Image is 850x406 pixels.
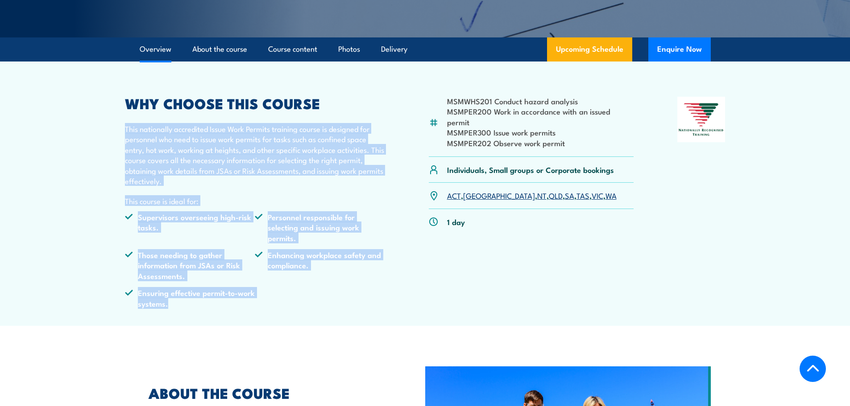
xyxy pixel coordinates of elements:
[605,190,617,201] a: WA
[447,138,634,148] li: MSMPER202 Observe work permit
[447,106,634,127] li: MSMPER200 Work in accordance with an issued permit
[565,190,574,201] a: SA
[125,196,386,206] p: This course is ideal for:
[255,212,385,243] li: Personnel responsible for selecting and issuing work permits.
[648,37,711,62] button: Enquire Now
[547,37,632,62] a: Upcoming Schedule
[576,190,589,201] a: TAS
[447,190,461,201] a: ACT
[447,217,465,227] p: 1 day
[549,190,563,201] a: QLD
[447,190,617,201] p: , , , , , , ,
[149,386,384,399] h2: ABOUT THE COURSE
[125,212,255,243] li: Supervisors overseeing high-risk tasks.
[125,123,386,186] p: This nationally accredited Issue Work Permits training course is designed for personnel who need ...
[125,250,255,281] li: Those needing to gather information from JSAs or Risk Assessments.
[125,97,386,109] h2: WHY CHOOSE THIS COURSE
[537,190,547,201] a: NT
[338,37,360,61] a: Photos
[255,250,385,281] li: Enhancing workplace safety and compliance.
[125,287,255,308] li: Ensuring effective permit-to-work systems.
[381,37,407,61] a: Delivery
[192,37,247,61] a: About the course
[677,97,726,142] img: Nationally Recognised Training logo.
[268,37,317,61] a: Course content
[463,190,535,201] a: [GEOGRAPHIC_DATA]
[447,127,634,137] li: MSMPER300 Issue work permits
[447,164,614,175] p: Individuals, Small groups or Corporate bookings
[592,190,603,201] a: VIC
[447,96,634,106] li: MSMWHS201 Conduct hazard analysis
[140,37,171,61] a: Overview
